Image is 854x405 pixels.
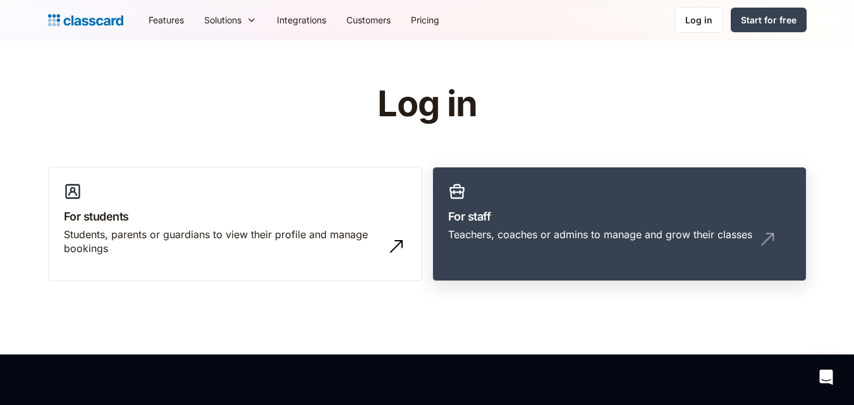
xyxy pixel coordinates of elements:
[64,208,406,225] h3: For students
[448,208,791,225] h3: For staff
[811,362,841,392] div: Open Intercom Messenger
[741,13,796,27] div: Start for free
[64,227,381,256] div: Students, parents or guardians to view their profile and manage bookings
[731,8,807,32] a: Start for free
[48,167,422,282] a: For studentsStudents, parents or guardians to view their profile and manage bookings
[194,6,267,34] div: Solutions
[204,13,241,27] div: Solutions
[226,85,628,124] h1: Log in
[138,6,194,34] a: Features
[448,227,752,241] div: Teachers, coaches or admins to manage and grow their classes
[685,13,712,27] div: Log in
[674,7,723,33] a: Log in
[401,6,449,34] a: Pricing
[48,11,123,29] a: home
[432,167,807,282] a: For staffTeachers, coaches or admins to manage and grow their classes
[267,6,336,34] a: Integrations
[336,6,401,34] a: Customers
